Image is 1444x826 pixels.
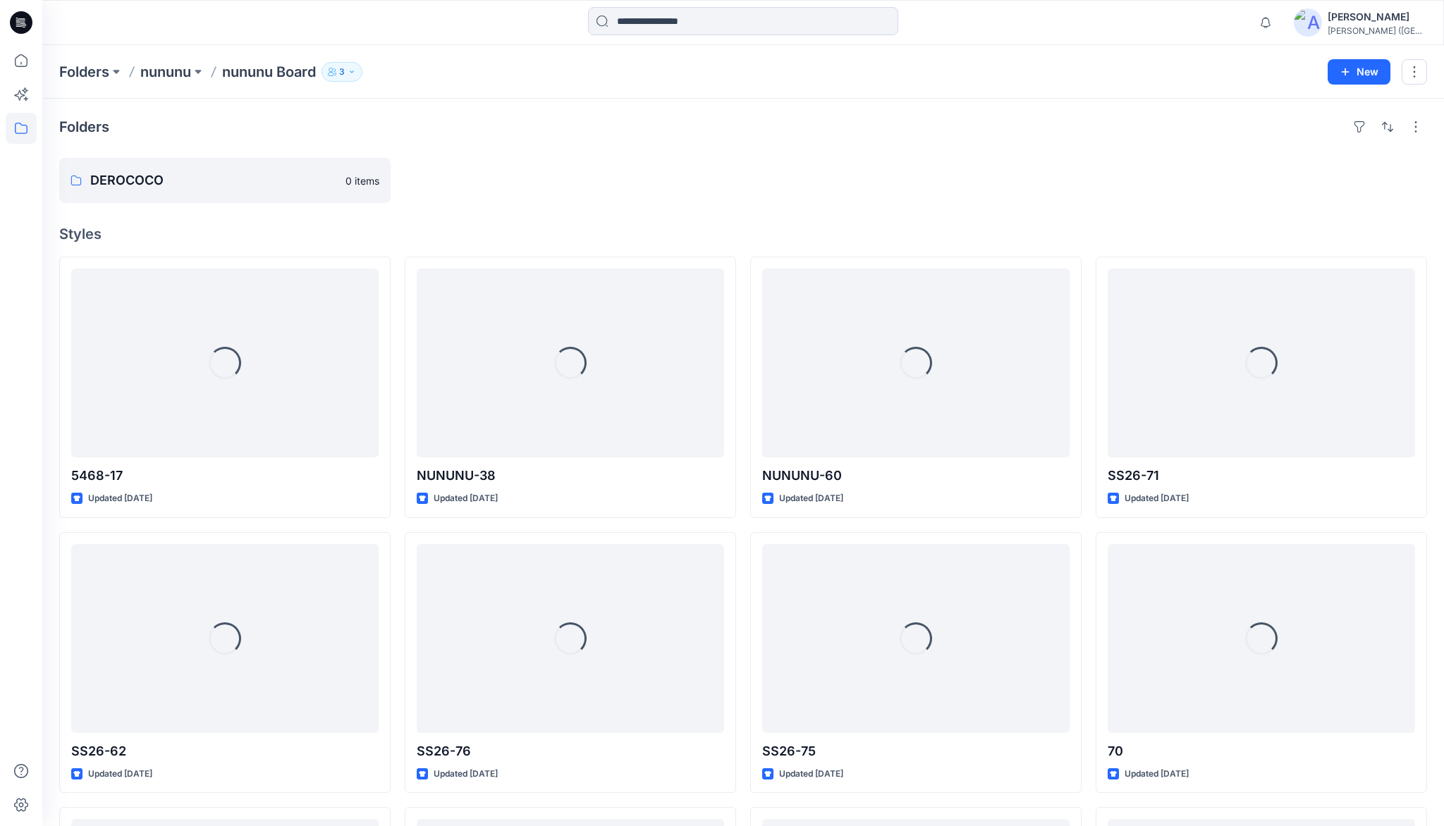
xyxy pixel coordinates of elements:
p: NUNUNU-38 [417,466,724,486]
p: 3 [339,64,345,80]
p: Updated [DATE] [88,767,152,782]
div: [PERSON_NAME] ([GEOGRAPHIC_DATA]) Exp... [1328,25,1426,36]
p: Updated [DATE] [1125,491,1189,506]
p: 0 items [345,173,379,188]
div: [PERSON_NAME] [1328,8,1426,25]
a: DEROCOCO0 items [59,158,391,203]
p: SS26-76 [417,741,724,761]
p: SS26-62 [71,741,379,761]
button: 3 [322,62,362,82]
img: avatar [1294,8,1322,37]
p: Updated [DATE] [1125,767,1189,782]
p: Updated [DATE] [88,491,152,506]
a: Folders [59,62,109,82]
p: Updated [DATE] [779,491,843,506]
p: SS26-75 [762,741,1070,761]
h4: Styles [59,226,1427,242]
h4: Folders [59,118,109,135]
p: DEROCOCO [90,171,337,190]
a: nununu [140,62,191,82]
p: NUNUNU-60 [762,466,1070,486]
p: nununu Board [222,62,316,82]
p: Updated [DATE] [779,767,843,782]
p: 70 [1108,741,1415,761]
p: 5468-17 [71,466,379,486]
p: Updated [DATE] [434,491,498,506]
button: New [1328,59,1390,85]
p: SS26-71 [1108,466,1415,486]
p: Updated [DATE] [434,767,498,782]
